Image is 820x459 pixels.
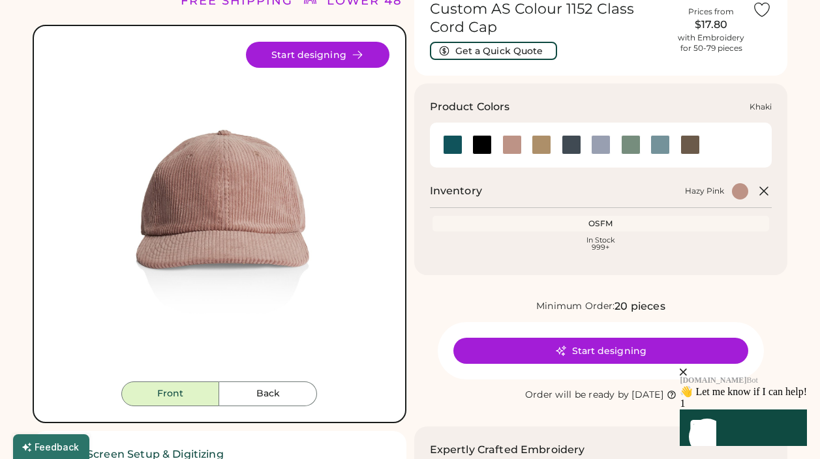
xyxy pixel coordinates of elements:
div: $17.80 [678,17,744,33]
div: Minimum Order: [536,300,615,313]
button: Start designing [453,338,748,364]
h3: Product Colors [430,99,510,115]
div: Khaki [750,102,772,112]
div: Hazy Pink [685,186,724,196]
button: Start designing [246,42,389,68]
div: OSFM [435,218,767,229]
img: 1152 - Hazy Pink Front Image [50,42,389,381]
div: Prices from [688,7,734,17]
h2: Expertly Crafted Embroidery [430,442,585,458]
iframe: Front Chat [601,291,817,456]
button: Front [121,381,219,406]
div: 1152 Style Image [50,42,389,381]
div: In Stock 999+ [435,237,767,251]
button: Back [219,381,317,406]
div: with Embroidery for 50-79 pieces [678,33,744,53]
h2: Inventory [430,183,482,199]
button: Get a Quick Quote [430,42,557,60]
div: Order will be ready by [525,389,630,402]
